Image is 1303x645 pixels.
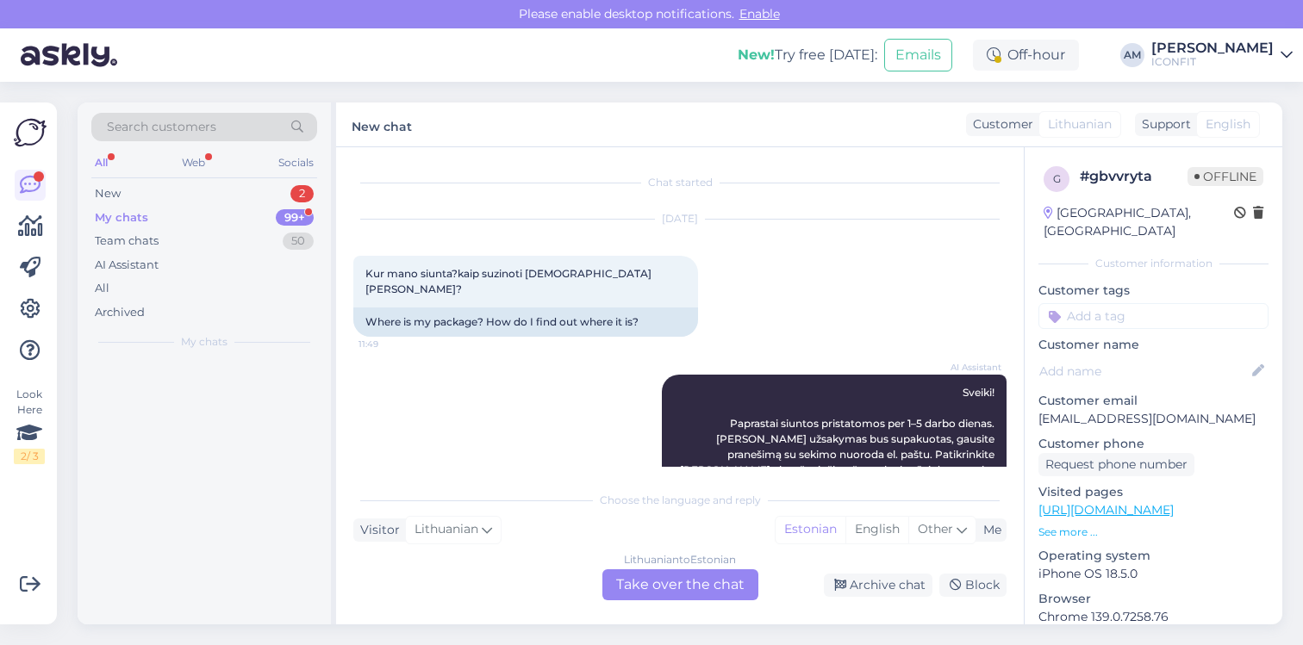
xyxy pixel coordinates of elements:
div: 99+ [276,209,314,226]
div: Visitor [353,521,400,539]
p: Chrome 139.0.7258.76 [1038,608,1269,626]
span: Lithuanian [1048,115,1112,133]
a: [PERSON_NAME]ICONFIT [1151,41,1293,69]
p: Customer tags [1038,282,1269,300]
div: All [95,280,109,297]
div: # gbvvryta [1080,166,1188,187]
div: [GEOGRAPHIC_DATA], [GEOGRAPHIC_DATA] [1044,204,1234,240]
div: 2 / 3 [14,449,45,464]
div: Socials [275,152,317,174]
div: 50 [283,233,314,250]
div: Off-hour [973,40,1079,71]
div: Look Here [14,387,45,464]
div: Request phone number [1038,453,1194,476]
span: English [1206,115,1250,133]
span: Search customers [107,118,216,136]
div: Where is my package? How do I find out where it is? [353,307,698,337]
p: Customer name [1038,336,1269,354]
div: 2 [290,185,314,202]
input: Add name [1039,362,1249,381]
div: Choose the language and reply [353,493,1007,508]
a: [URL][DOMAIN_NAME] [1038,502,1174,518]
div: Archive chat [824,574,932,597]
div: Block [939,574,1007,597]
div: Try free [DATE]: [738,45,877,65]
div: ICONFIT [1151,55,1274,69]
div: New [95,185,121,202]
p: [EMAIL_ADDRESS][DOMAIN_NAME] [1038,410,1269,428]
span: Kur mano siunta?kaip suzinoti [DEMOGRAPHIC_DATA] [PERSON_NAME]? [365,267,654,295]
div: My chats [95,209,148,226]
div: Support [1135,115,1191,133]
p: iPhone OS 18.5.0 [1038,565,1269,583]
span: My chats [181,334,228,350]
div: Web [178,152,209,174]
div: Take over the chat [602,569,758,600]
p: Operating system [1038,547,1269,565]
span: Offline [1188,167,1263,186]
div: [PERSON_NAME] [1151,41,1274,55]
span: 11:49 [358,338,423,350]
div: Customer information [1038,256,1269,271]
p: Visited pages [1038,483,1269,501]
div: Team chats [95,233,159,250]
span: g [1053,172,1061,185]
div: Archived [95,304,145,321]
div: English [845,517,908,543]
img: Askly Logo [14,116,47,149]
div: Me [976,521,1001,539]
div: AI Assistant [95,257,159,274]
span: Enable [734,6,785,22]
div: All [91,152,111,174]
b: New! [738,47,775,63]
div: [DATE] [353,211,1007,226]
p: Browser [1038,590,1269,608]
div: Lithuanian to Estonian [624,552,736,567]
div: Customer [966,115,1033,133]
input: Add a tag [1038,303,1269,329]
p: See more ... [1038,524,1269,540]
div: AM [1120,43,1144,67]
label: New chat [352,113,412,136]
p: Customer phone [1038,435,1269,453]
span: Other [918,521,953,536]
p: Customer email [1038,392,1269,410]
span: Lithuanian [415,520,478,539]
div: Estonian [776,517,845,543]
button: Emails [884,39,952,71]
div: Chat started [353,175,1007,190]
span: Sveiki! Paprastai siuntos pristatomos per 1–5 darbo dienas. [PERSON_NAME] užsakymas bus supakuota... [680,386,997,523]
span: AI Assistant [937,361,1001,374]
